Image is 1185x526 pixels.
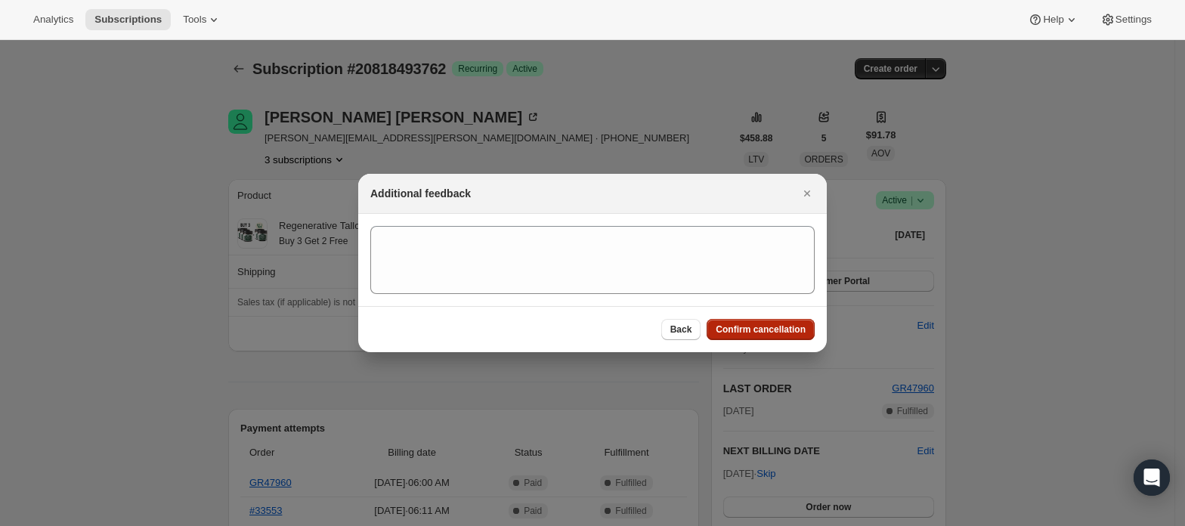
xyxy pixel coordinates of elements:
[1115,14,1152,26] span: Settings
[174,9,231,30] button: Tools
[661,319,701,340] button: Back
[797,183,818,204] button: Close
[94,14,162,26] span: Subscriptions
[1019,9,1088,30] button: Help
[33,14,73,26] span: Analytics
[670,323,692,336] span: Back
[85,9,171,30] button: Subscriptions
[1091,9,1161,30] button: Settings
[707,319,815,340] button: Confirm cancellation
[716,323,806,336] span: Confirm cancellation
[1043,14,1063,26] span: Help
[183,14,206,26] span: Tools
[1134,459,1170,496] div: Open Intercom Messenger
[370,186,471,201] h2: Additional feedback
[24,9,82,30] button: Analytics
